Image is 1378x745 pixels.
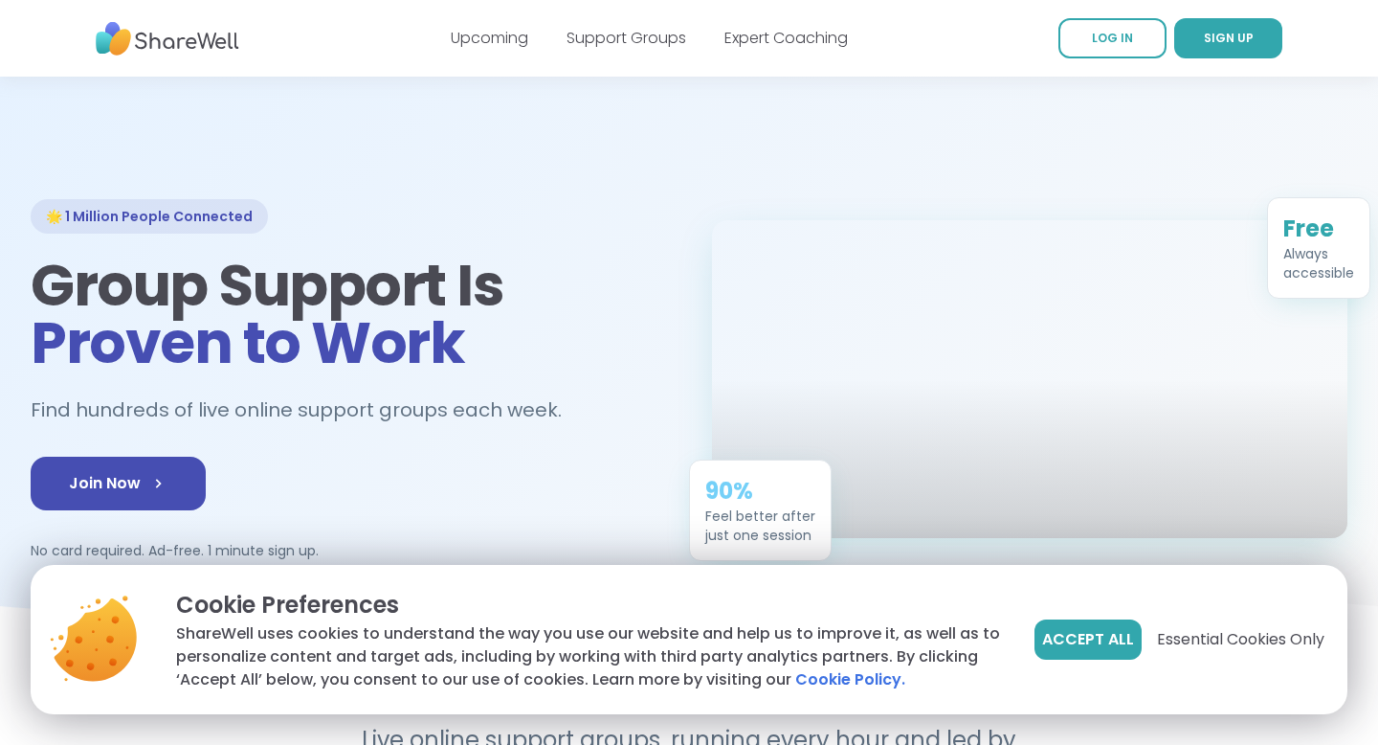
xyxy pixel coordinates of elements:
span: Join Now [69,472,167,495]
a: Support Groups [567,27,686,49]
span: Essential Cookies Only [1157,628,1324,651]
h2: Find hundreds of live online support groups each week. [31,395,582,426]
a: Cookie Policy. [795,668,905,691]
div: Always accessible [1283,244,1354,282]
p: Cookie Preferences [176,588,1004,622]
span: SIGN UP [1204,30,1254,46]
p: ShareWell uses cookies to understand the way you use our website and help us to improve it, as we... [176,622,1004,691]
p: No card required. Ad-free. 1 minute sign up. [31,541,666,560]
a: Upcoming [451,27,528,49]
span: Proven to Work [31,303,464,383]
a: Join Now [31,457,206,510]
img: ShareWell Nav Logo [96,12,239,65]
h1: Group Support Is [31,257,666,372]
a: LOG IN [1058,18,1167,58]
a: SIGN UP [1174,18,1282,58]
div: 90% [705,476,815,507]
div: Feel better after just one session [705,507,815,545]
div: Free [1283,214,1354,244]
a: Expert Coaching [724,27,848,49]
span: LOG IN [1092,30,1133,46]
span: Accept All [1042,628,1134,651]
button: Accept All [1034,620,1142,660]
div: 🌟 1 Million People Connected [31,199,268,234]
